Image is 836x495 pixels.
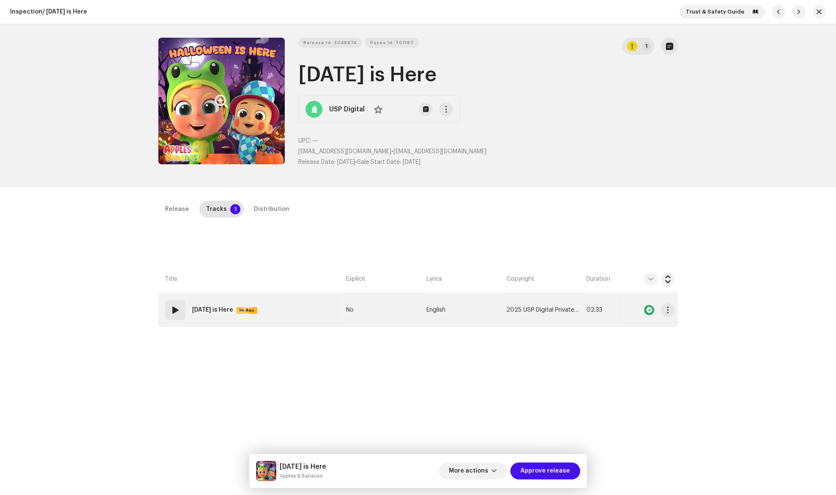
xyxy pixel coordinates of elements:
div: Distribution [254,201,289,218]
h5: Halloween is Here [280,462,326,472]
button: Payee Id: 701167 [365,38,419,48]
span: Release Date: [298,159,335,165]
p: • [298,147,678,156]
span: Approve release [520,462,570,479]
button: Approve release [510,462,580,479]
small: Halloween is Here [280,472,326,480]
strong: Halloween is Here [192,301,233,318]
span: English [426,307,445,313]
span: Sale Start Date: [357,159,401,165]
h1: [DATE] is Here [298,61,678,88]
span: 2025 USP Digital Private Limited [506,307,580,313]
button: More actions [439,462,507,479]
span: Duration [586,275,610,283]
span: Copyright [506,275,534,283]
span: Payee Id: 701167 [370,34,414,51]
img: f1ce51df-554c-4a91-935c-7948459e469d [256,461,276,481]
span: UPC: [298,138,311,144]
span: Lyrics [426,275,442,283]
span: Explicit [346,275,366,283]
span: 02:33 [586,307,602,313]
div: 01 [165,300,185,320]
button: 1 [622,38,654,55]
span: More actions [449,462,488,479]
strong: USP Digital [329,104,365,114]
span: • [298,159,357,165]
p-badge: 1 [230,204,240,214]
span: No [346,307,354,313]
span: — [313,138,318,144]
span: Title [165,275,177,283]
div: Release [165,201,189,218]
span: [DATE] [403,159,421,165]
span: Release Id: 3048974 [303,34,357,51]
button: Zoom Image [158,38,285,164]
button: Release Id: 3048974 [298,38,362,48]
span: [EMAIL_ADDRESS][DOMAIN_NAME] [393,149,487,155]
p-badge: 1 [642,42,651,50]
span: [DATE] [337,159,355,165]
span: [EMAIL_ADDRESS][DOMAIN_NAME] [298,149,391,155]
div: Tracks [206,201,227,218]
span: Hi-Res [237,302,256,319]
